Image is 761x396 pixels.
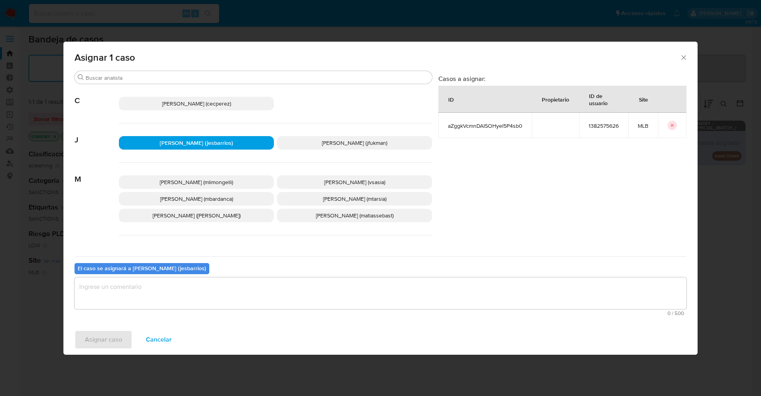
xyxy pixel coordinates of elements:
button: Cancelar [136,330,182,349]
span: 1382575626 [589,122,619,129]
button: Cerrar ventana [680,54,687,61]
span: [PERSON_NAME] (mbardanca) [160,195,233,203]
div: ID de usuario [579,86,628,112]
h3: Casos a asignar: [438,75,686,83]
span: MLB [638,122,648,129]
div: [PERSON_NAME] (cecperez) [119,97,274,110]
b: El caso se asignará a [PERSON_NAME] (jesbarrios) [78,264,206,272]
span: M [75,163,119,184]
div: [PERSON_NAME] (mtarsia) [277,192,432,206]
span: [PERSON_NAME] (mtarsia) [323,195,386,203]
div: [PERSON_NAME] (mlimongelli) [119,175,274,189]
div: ID [439,90,463,109]
div: assign-modal [63,42,698,355]
button: icon-button [667,121,677,130]
span: N [75,235,119,257]
span: C [75,84,119,106]
span: [PERSON_NAME] (cecperez) [162,100,231,108]
div: [PERSON_NAME] ([PERSON_NAME]) [119,209,274,222]
span: J [75,123,119,145]
input: Buscar analista [86,74,429,81]
div: [PERSON_NAME] (vsasia) [277,175,432,189]
span: Máximo 500 caracteres [77,311,684,316]
div: [PERSON_NAME] (jesbarrios) [119,136,274,150]
span: Asignar 1 caso [75,53,680,62]
span: aZggkVcmnDAISOHyel5P4sb0 [448,122,522,129]
span: Cancelar [146,331,172,348]
div: [PERSON_NAME] (jfukman) [277,136,432,150]
span: [PERSON_NAME] (jesbarrios) [160,139,233,147]
span: [PERSON_NAME] (matiassebast) [316,211,394,219]
span: [PERSON_NAME] (mlimongelli) [160,178,233,186]
div: [PERSON_NAME] (matiassebast) [277,209,432,222]
span: [PERSON_NAME] ([PERSON_NAME]) [153,211,241,219]
button: Buscar [78,74,84,81]
span: [PERSON_NAME] (vsasia) [324,178,385,186]
div: Propietario [532,90,579,109]
span: [PERSON_NAME] (jfukman) [322,139,387,147]
div: Site [629,90,658,109]
div: [PERSON_NAME] (mbardanca) [119,192,274,206]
